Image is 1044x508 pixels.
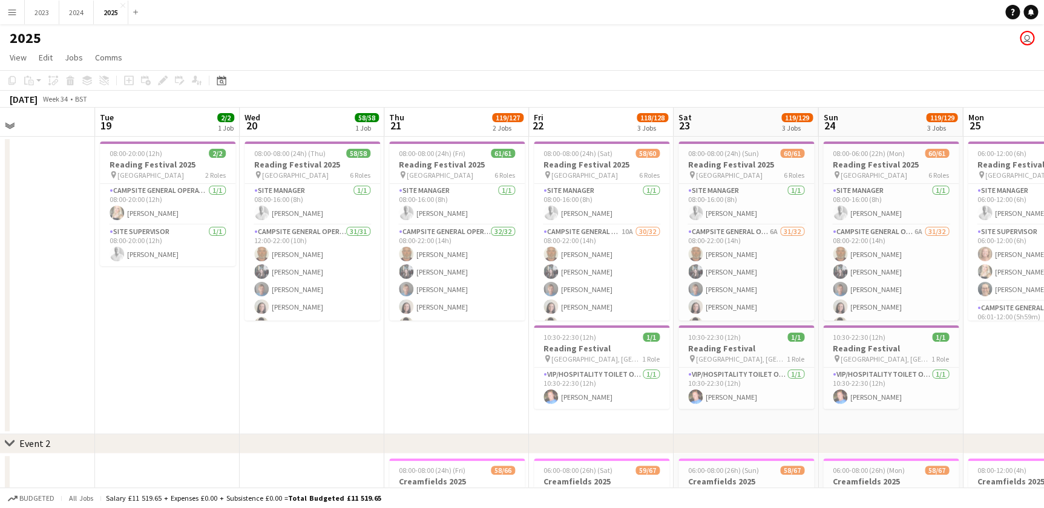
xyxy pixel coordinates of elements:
[389,476,525,487] h3: Creamfields 2025
[688,149,759,158] span: 08:00-08:00 (24h) (Sun)
[25,1,59,24] button: 2023
[245,112,260,123] span: Wed
[823,343,959,354] h3: Reading Festival
[833,333,885,342] span: 10:30-22:30 (12h)
[100,112,114,123] span: Tue
[1020,31,1034,45] app-user-avatar: Chris hessey
[243,119,260,132] span: 20
[245,159,380,170] h3: Reading Festival 2025
[823,142,959,321] div: 08:00-06:00 (22h) (Mon)60/61Reading Festival 2025 [GEOGRAPHIC_DATA]6 RolesSite Manager1/108:00-16...
[288,493,381,503] span: Total Budgeted £11 519.65
[59,1,94,24] button: 2024
[678,159,814,170] h3: Reading Festival 2025
[534,343,669,354] h3: Reading Festival
[65,52,83,63] span: Jobs
[823,184,959,225] app-card-role: Site Manager1/108:00-16:00 (8h)[PERSON_NAME]
[635,466,660,475] span: 59/67
[639,171,660,180] span: 6 Roles
[100,159,235,170] h3: Reading Festival 2025
[637,123,668,132] div: 3 Jobs
[696,171,763,180] span: [GEOGRAPHIC_DATA]
[262,171,329,180] span: [GEOGRAPHIC_DATA]
[780,149,804,158] span: 60/61
[688,466,759,475] span: 06:00-08:00 (26h) (Sun)
[40,94,70,103] span: Week 34
[833,149,905,158] span: 08:00-06:00 (22h) (Mon)
[389,159,525,170] h3: Reading Festival 2025
[217,113,234,122] span: 2/2
[10,93,38,105] div: [DATE]
[6,492,56,505] button: Budgeted
[966,119,983,132] span: 25
[399,149,465,158] span: 08:00-08:00 (24h) (Fri)
[534,325,669,409] app-job-card: 10:30-22:30 (12h)1/1Reading Festival [GEOGRAPHIC_DATA], [GEOGRAPHIC_DATA]1 RoleVIP/Hospitality To...
[534,476,669,487] h3: Creamfields 2025
[841,354,931,363] span: [GEOGRAPHIC_DATA], [GEOGRAPHIC_DATA]
[678,343,814,354] h3: Reading Festival
[106,493,381,503] div: Salary £11 519.65 + Expenses £0.00 + Subsistence £0.00 =
[75,94,87,103] div: BST
[355,113,379,122] span: 58/58
[494,171,515,180] span: 6 Roles
[642,354,660,363] span: 1 Role
[927,123,957,132] div: 3 Jobs
[534,142,669,321] app-job-card: 08:00-08:00 (24h) (Sat)58/60Reading Festival 2025 [GEOGRAPHIC_DATA]6 RolesSite Manager1/108:00-16...
[19,437,50,449] div: Event 2
[117,171,184,180] span: [GEOGRAPHIC_DATA]
[254,149,326,158] span: 08:00-08:00 (24h) (Thu)
[389,112,404,123] span: Thu
[932,333,949,342] span: 1/1
[491,466,515,475] span: 58/66
[67,493,96,503] span: All jobs
[781,113,813,122] span: 119/129
[784,171,804,180] span: 6 Roles
[643,333,660,342] span: 1/1
[637,113,668,122] span: 118/128
[688,333,741,342] span: 10:30-22:30 (12h)
[98,119,114,132] span: 19
[833,466,905,475] span: 06:00-08:00 (26h) (Mon)
[931,354,949,363] span: 1 Role
[678,325,814,409] app-job-card: 10:30-22:30 (12h)1/1Reading Festival [GEOGRAPHIC_DATA], [GEOGRAPHIC_DATA]1 RoleVIP/Hospitality To...
[925,149,949,158] span: 60/61
[782,123,812,132] div: 3 Jobs
[5,50,31,65] a: View
[493,123,523,132] div: 2 Jobs
[678,368,814,409] app-card-role: VIP/Hospitality Toilet Operative1/110:30-22:30 (12h)[PERSON_NAME]
[823,159,959,170] h3: Reading Festival 2025
[100,142,235,266] app-job-card: 08:00-20:00 (12h)2/2Reading Festival 2025 [GEOGRAPHIC_DATA]2 RolesCampsite General Operative1/108...
[355,123,378,132] div: 1 Job
[926,113,957,122] span: 119/129
[60,50,88,65] a: Jobs
[387,119,404,132] span: 21
[678,142,814,321] app-job-card: 08:00-08:00 (24h) (Sun)60/61Reading Festival 2025 [GEOGRAPHIC_DATA]6 RolesSite Manager1/108:00-16...
[389,142,525,321] app-job-card: 08:00-08:00 (24h) (Fri)61/61Reading Festival 2025 [GEOGRAPHIC_DATA]6 RolesSite Manager1/108:00-16...
[534,184,669,225] app-card-role: Site Manager1/108:00-16:00 (8h)[PERSON_NAME]
[94,1,128,24] button: 2025
[696,354,787,363] span: [GEOGRAPHIC_DATA], [GEOGRAPHIC_DATA]
[90,50,127,65] a: Comms
[543,333,596,342] span: 10:30-22:30 (12h)
[928,171,949,180] span: 6 Roles
[678,184,814,225] app-card-role: Site Manager1/108:00-16:00 (8h)[PERSON_NAME]
[245,184,380,225] app-card-role: Site Manager1/108:00-16:00 (8h)[PERSON_NAME]
[532,119,543,132] span: 22
[678,112,692,123] span: Sat
[678,476,814,487] h3: Creamfields 2025
[925,466,949,475] span: 58/67
[39,52,53,63] span: Edit
[346,149,370,158] span: 58/58
[492,113,524,122] span: 119/127
[823,112,838,123] span: Sun
[218,123,234,132] div: 1 Job
[245,142,380,321] app-job-card: 08:00-08:00 (24h) (Thu)58/58Reading Festival 2025 [GEOGRAPHIC_DATA]6 RolesSite Manager1/108:00-16...
[10,29,41,47] h1: 2025
[10,52,27,63] span: View
[399,466,465,475] span: 08:00-08:00 (24h) (Fri)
